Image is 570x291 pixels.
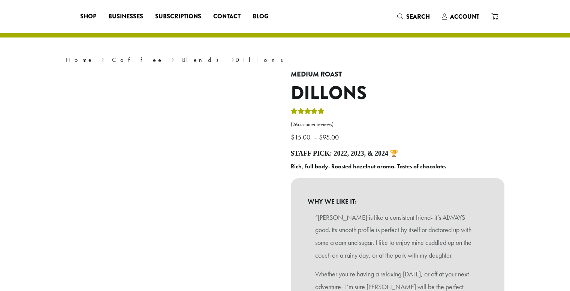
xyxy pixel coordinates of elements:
[155,12,201,21] span: Subscriptions
[149,10,207,22] a: Subscriptions
[291,162,446,170] b: Rich, full body. Roasted hazelnut aroma. Tastes of chocolate.
[80,12,96,21] span: Shop
[308,195,488,208] b: WHY WE LIKE IT:
[66,55,504,64] nav: Breadcrumb
[292,121,298,127] span: 26
[291,82,504,104] h1: Dillons
[315,211,480,262] p: “[PERSON_NAME] is like a consistent friend- it’s ALWAYS good. Its smooth profile is perfect by it...
[291,70,504,79] h4: Medium Roast
[182,56,224,64] a: Blends
[291,121,504,128] a: (26customer reviews)
[291,133,295,141] span: $
[291,107,325,118] div: Rated 5.00 out of 5
[253,12,268,21] span: Blog
[232,53,234,64] span: ›
[112,56,163,64] a: Coffee
[314,133,317,141] span: –
[391,10,436,23] a: Search
[319,133,323,141] span: $
[102,10,149,22] a: Businesses
[213,12,241,21] span: Contact
[436,10,485,23] a: Account
[319,133,341,141] bdi: 95.00
[74,10,102,22] a: Shop
[406,12,430,21] span: Search
[66,56,94,64] a: Home
[291,133,312,141] bdi: 15.00
[207,10,247,22] a: Contact
[102,53,104,64] span: ›
[291,150,504,158] h4: Staff Pick: 2022, 2023, & 2024 🏆
[108,12,143,21] span: Businesses
[247,10,274,22] a: Blog
[172,53,174,64] span: ›
[450,12,479,21] span: Account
